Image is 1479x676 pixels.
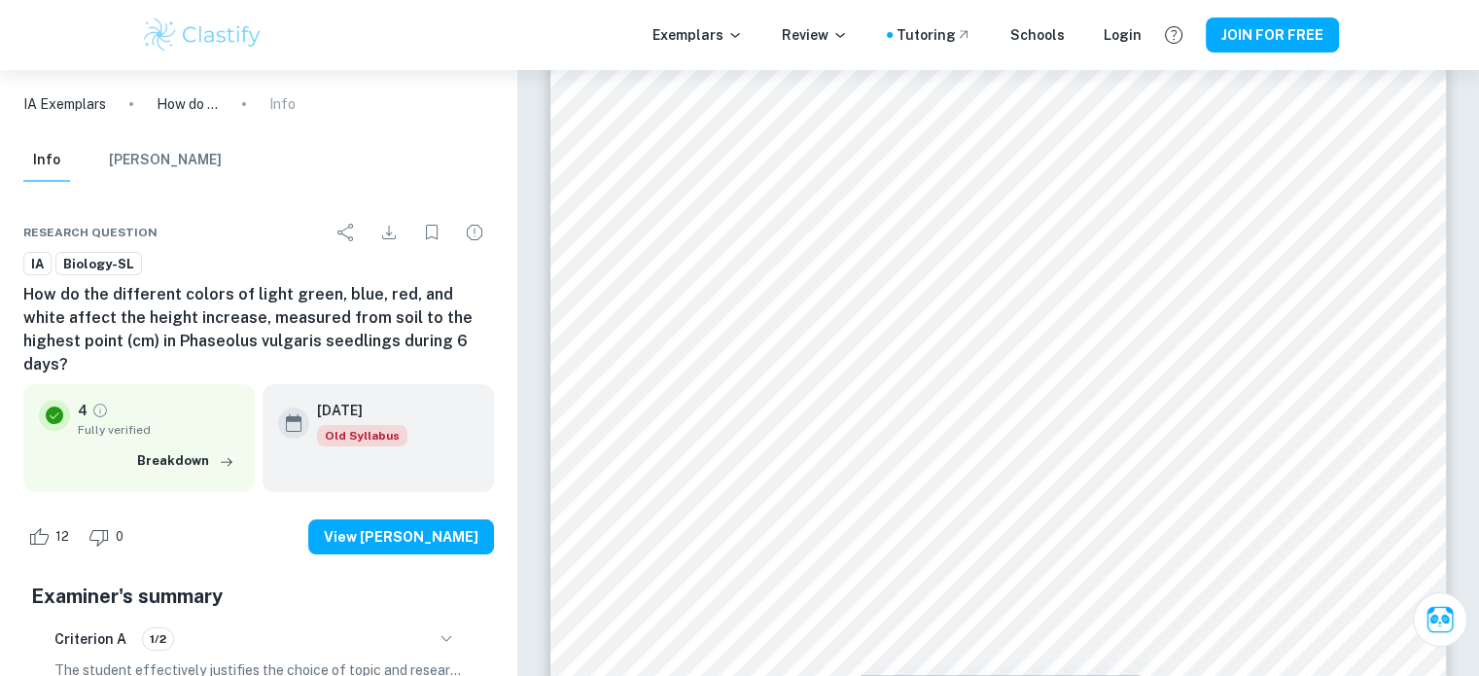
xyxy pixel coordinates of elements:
[897,24,971,46] a: Tutoring
[317,400,392,421] h6: [DATE]
[105,527,134,547] span: 0
[317,425,407,446] div: Starting from the May 2025 session, the Biology IA requirements have changed. It's OK to refer to...
[455,213,494,252] div: Report issue
[1413,592,1467,647] button: Ask Clai
[23,283,494,376] h6: How do the different colors of light green, blue, red, and white affect the height increase, meas...
[109,139,222,182] button: [PERSON_NAME]
[23,139,70,182] button: Info
[1206,18,1339,53] button: JOIN FOR FREE
[157,93,219,115] p: How do the different colors of light green, blue, red, and white affect the height increase, meas...
[54,628,126,650] h6: Criterion A
[269,93,296,115] p: Info
[132,446,239,476] button: Breakdown
[370,213,408,252] div: Download
[56,255,141,274] span: Biology-SL
[23,252,52,276] a: IA
[412,213,451,252] div: Bookmark
[1157,18,1190,52] button: Help and Feedback
[652,24,743,46] p: Exemplars
[23,93,106,115] a: IA Exemplars
[1010,24,1065,46] a: Schools
[78,421,239,439] span: Fully verified
[31,582,486,611] h5: Examiner's summary
[78,400,88,421] p: 4
[308,519,494,554] button: View [PERSON_NAME]
[55,252,142,276] a: Biology-SL
[317,425,407,446] span: Old Syllabus
[23,224,158,241] span: Research question
[143,630,173,648] span: 1/2
[84,521,134,552] div: Dislike
[45,527,80,547] span: 12
[24,255,51,274] span: IA
[782,24,848,46] p: Review
[1104,24,1142,46] a: Login
[91,402,109,419] a: Grade fully verified
[141,16,264,54] img: Clastify logo
[23,521,80,552] div: Like
[327,213,366,252] div: Share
